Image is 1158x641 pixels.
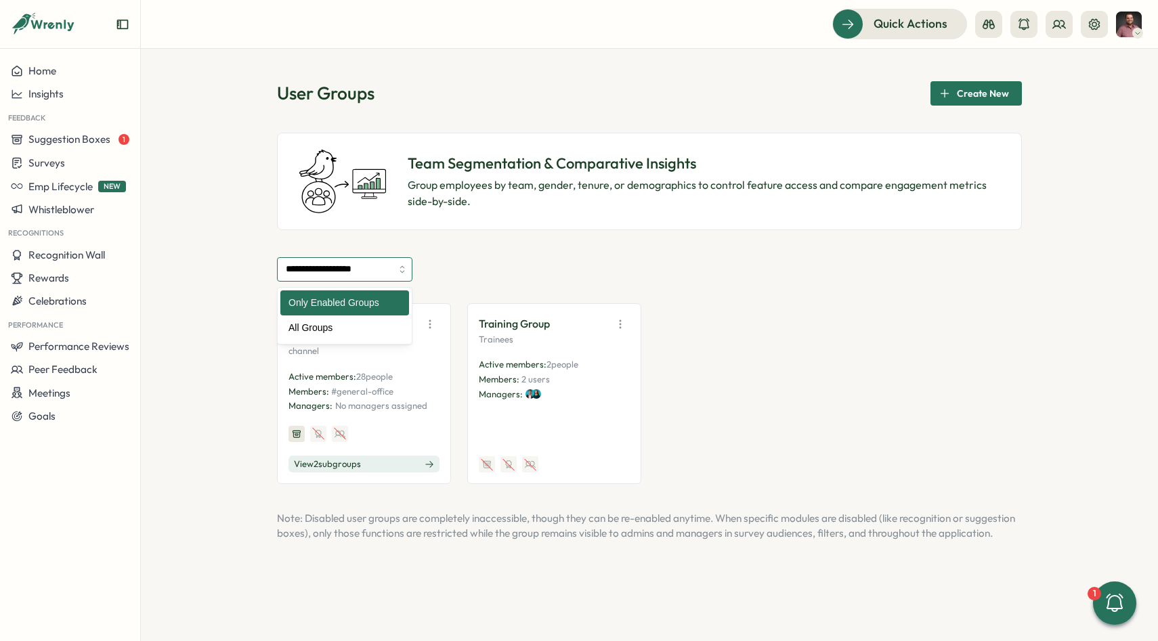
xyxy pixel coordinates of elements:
p: Team Segmentation & Comparative Insights [408,153,1000,174]
span: 2 people [546,359,578,370]
p: Managers: [479,389,523,401]
span: Insights [28,87,64,100]
span: NEW [98,181,126,192]
span: 2 users [521,374,550,384]
span: Meetings [28,386,70,399]
div: 1 [1088,587,1101,600]
button: Quick Actions [832,9,967,39]
span: 28 people [356,371,393,382]
img: Brayden Antonio [526,389,535,399]
span: Goals [28,410,56,422]
span: #general-office [331,386,393,397]
h1: User Groups [277,81,374,105]
span: Suggestion Boxes [28,133,110,146]
span: Members: [479,374,519,384]
span: Peer Feedback [28,363,98,376]
button: Expand sidebar [116,18,129,31]
span: Performance Reviews [28,340,129,353]
span: Whistleblower [28,203,94,216]
p: all users in the #general-office channel [288,334,439,357]
p: No managers assigned [335,400,427,412]
span: Surveys [28,156,65,169]
button: 1 [1093,581,1136,625]
span: Rewards [28,271,69,284]
button: View2subgroups [288,456,439,473]
span: Recognition Wall [28,248,105,261]
p: Note: Disabled user groups are completely inaccessible, though they can be re-enabled anytime. Wh... [277,511,1022,541]
div: Only Enabled Groups [280,290,409,316]
div: All Groups [280,315,409,341]
span: Active members: [479,359,546,370]
span: Active members: [288,371,356,382]
p: Training Group [479,315,550,332]
span: View 2 sub groups [294,458,361,470]
p: Group employees by team, gender, tenure, or demographics to control feature access and compare en... [408,177,1000,211]
span: 1 [119,134,129,145]
p: Managers: [288,400,333,412]
span: Members: [288,386,329,397]
span: Emp Lifecycle [28,180,93,193]
span: Quick Actions [874,15,947,32]
p: Trainees [479,334,630,346]
img: Monica Robertson [532,389,541,399]
span: Create New [957,82,1009,105]
span: Home [28,64,56,77]
button: Create New [930,81,1022,106]
span: Celebrations [28,294,87,307]
img: Zach Downing [1116,12,1142,37]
